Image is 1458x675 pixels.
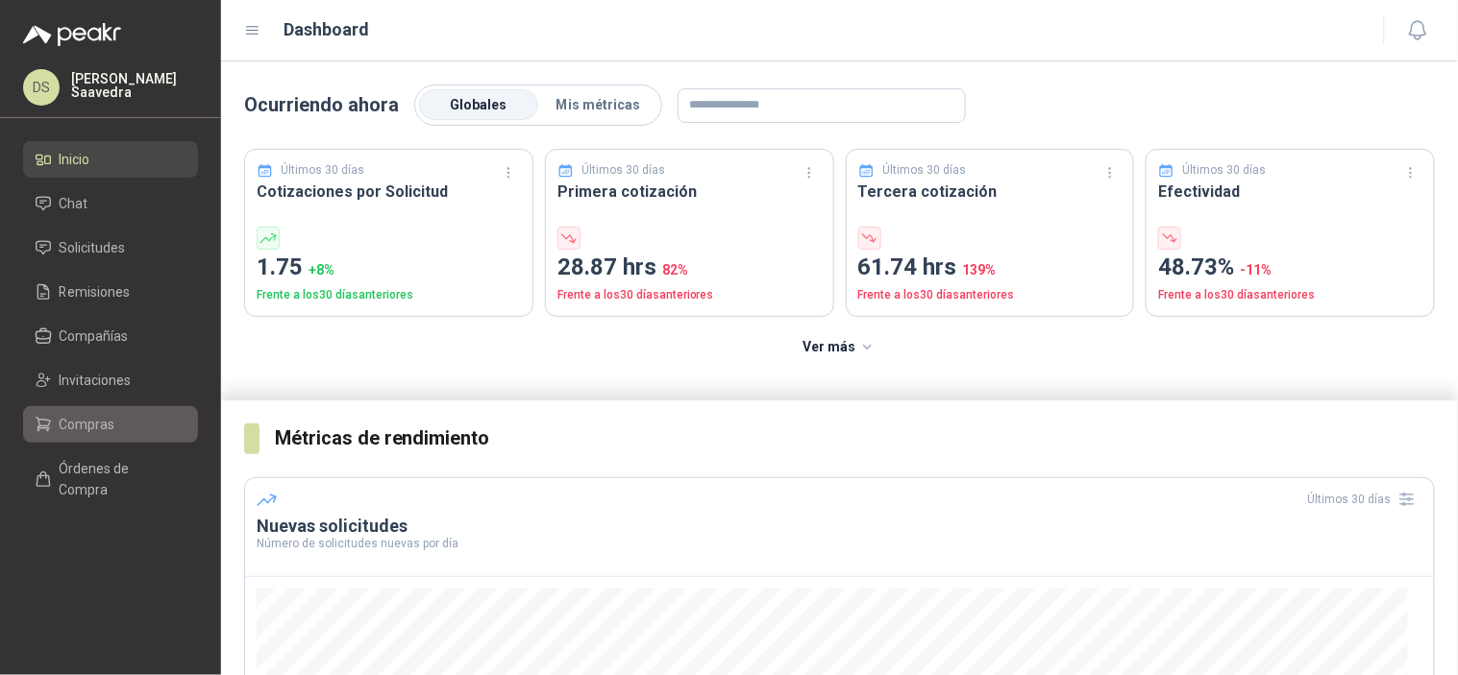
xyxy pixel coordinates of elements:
[23,274,198,310] a: Remisiones
[257,180,521,204] h3: Cotizaciones por Solicitud
[858,250,1123,286] p: 61.74 hrs
[451,97,507,112] span: Globales
[23,185,198,222] a: Chat
[23,69,60,106] div: DS
[60,370,132,391] span: Invitaciones
[23,318,198,354] a: Compañías
[60,458,180,500] span: Órdenes de Compra
[557,180,822,204] h3: Primera cotización
[1158,286,1422,304] p: Frente a los 30 días anteriores
[60,281,131,302] span: Remisiones
[60,193,88,214] span: Chat
[557,250,822,286] p: 28.87 hrs
[23,141,198,178] a: Inicio
[60,149,90,170] span: Inicio
[963,262,997,277] span: 139 %
[1240,262,1272,277] span: -11 %
[23,406,198,443] a: Compras
[882,161,966,180] p: Últimos 30 días
[23,23,121,46] img: Logo peakr
[1158,250,1422,286] p: 48.73%
[23,450,198,508] a: Órdenes de Compra
[257,515,1422,538] h3: Nuevas solicitudes
[257,250,521,286] p: 1.75
[309,262,334,277] span: + 8 %
[858,286,1123,304] p: Frente a los 30 días anteriores
[244,90,399,120] p: Ocurriendo ahora
[60,414,115,435] span: Compras
[282,161,365,180] p: Últimos 30 días
[284,16,370,43] h1: Dashboard
[23,229,198,266] a: Solicitudes
[1308,484,1422,515] div: Últimos 30 días
[257,286,521,304] p: Frente a los 30 días anteriores
[1158,180,1422,204] h3: Efectividad
[662,262,688,277] span: 82 %
[581,161,665,180] p: Últimos 30 días
[1183,161,1267,180] p: Últimos 30 días
[792,328,887,367] button: Ver más
[557,286,822,304] p: Frente a los 30 días anteriores
[257,538,1422,549] p: Número de solicitudes nuevas por día
[275,423,1435,453] h3: Métricas de rendimiento
[23,362,198,398] a: Invitaciones
[556,97,640,112] span: Mis métricas
[60,325,129,347] span: Compañías
[858,180,1123,204] h3: Tercera cotización
[60,237,126,258] span: Solicitudes
[71,72,198,99] p: [PERSON_NAME] Saavedra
